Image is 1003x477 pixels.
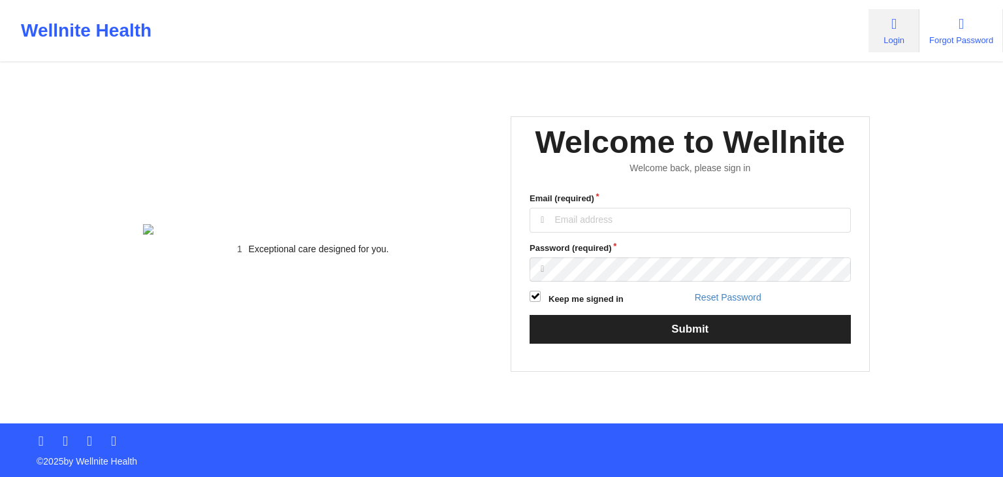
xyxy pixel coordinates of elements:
[868,9,919,52] a: Login
[530,315,851,343] button: Submit
[549,293,624,306] label: Keep me signed in
[154,244,483,254] li: Exceptional care designed for you.
[535,122,845,163] div: Welcome to Wellnite
[27,446,976,468] p: © 2025 by Wellnite Health
[530,208,851,233] input: Email address
[520,163,860,174] div: Welcome back, please sign in
[530,242,851,255] label: Password (required)
[695,292,761,303] a: Reset Password
[530,192,851,205] label: Email (required)
[143,224,484,235] img: wellnite-auth-hero_200.c722682e.png
[919,9,1003,52] a: Forgot Password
